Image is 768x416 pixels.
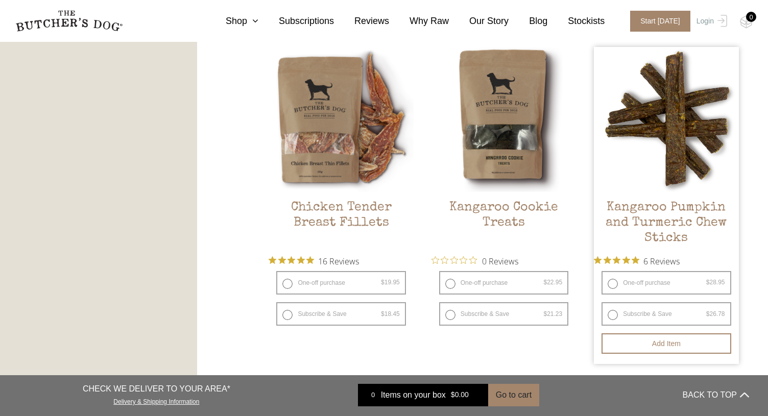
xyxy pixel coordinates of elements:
[269,200,413,248] h2: Chicken Tender Breast Fillets
[381,310,385,317] span: $
[630,11,690,32] span: Start [DATE]
[594,47,738,248] a: Kangaroo Pumpkin and Turmeric Chew Sticks
[694,11,727,32] a: Login
[276,271,405,295] label: One-off purchase
[594,200,738,248] h2: Kangaroo Pumpkin and Turmeric Chew Sticks
[389,14,449,28] a: Why Raw
[706,310,710,317] span: $
[602,302,731,326] label: Subscribe & Save
[431,47,576,191] img: Kangaroo Cookie Treats
[482,253,518,268] span: 0 Reviews
[543,279,547,286] span: $
[439,271,568,295] label: One-off purchase
[439,302,568,326] label: Subscribe & Save
[683,383,749,407] button: BACK TO TOP
[602,271,731,295] label: One-off purchase
[706,310,725,317] bdi: 26.78
[381,389,446,401] span: Items on your box
[431,47,576,248] a: Kangaroo Cookie TreatsKangaroo Cookie Treats
[740,15,753,29] img: TBD_Cart-Empty.png
[381,279,400,286] bdi: 19.95
[594,253,680,268] button: Rated 5 out of 5 stars from 6 reviews. Jump to reviews.
[643,253,680,268] span: 6 Reviews
[83,383,230,395] p: CHECK WE DELIVER TO YOUR AREA*
[431,200,576,248] h2: Kangaroo Cookie Treats
[509,14,547,28] a: Blog
[334,14,389,28] a: Reviews
[381,310,400,317] bdi: 18.45
[543,310,562,317] bdi: 21.23
[488,384,539,406] button: Go to cart
[205,14,258,28] a: Shop
[620,11,694,32] a: Start [DATE]
[269,47,413,191] img: Chicken Tender Breast Fillets
[113,396,199,405] a: Delivery & Shipping Information
[358,384,488,406] a: 0 Items on your box $0.00
[381,279,385,286] span: $
[746,12,756,22] div: 0
[602,333,731,354] button: Add item
[318,253,359,268] span: 16 Reviews
[706,279,710,286] span: $
[543,279,562,286] bdi: 22.95
[269,253,359,268] button: Rated 4.9 out of 5 stars from 16 reviews. Jump to reviews.
[431,253,518,268] button: Rated 0 out of 5 stars from 0 reviews. Jump to reviews.
[449,14,509,28] a: Our Story
[258,14,334,28] a: Subscriptions
[706,279,725,286] bdi: 28.95
[451,391,455,399] span: $
[366,390,381,400] div: 0
[543,310,547,317] span: $
[547,14,605,28] a: Stockists
[269,47,413,248] a: Chicken Tender Breast FilletsChicken Tender Breast Fillets
[451,391,469,399] bdi: 0.00
[276,302,405,326] label: Subscribe & Save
